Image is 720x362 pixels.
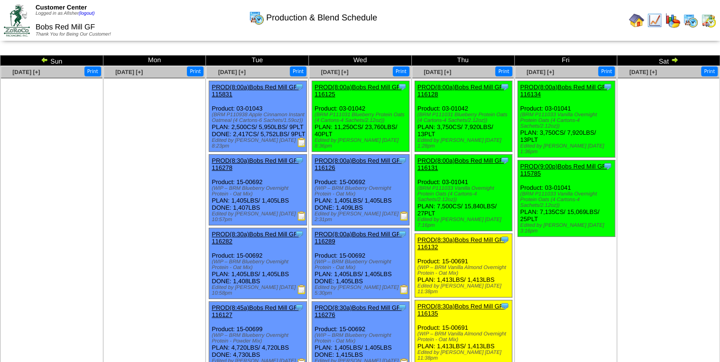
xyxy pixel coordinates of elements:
a: (logout) [79,11,95,16]
a: PROD(8:30a)Bobs Red Mill GF-116282 [212,231,299,245]
td: Thu [411,56,514,66]
a: PROD(8:00a)Bobs Red Mill GF-116134 [520,84,608,98]
div: Edited by [PERSON_NAME] [DATE] 2:31pm [314,211,409,223]
td: Fri [514,56,617,66]
td: Wed [309,56,412,66]
button: Print [598,66,615,76]
div: (WIP – BRM Vanilla Almond Overnight Protein - Oat Mix) [417,265,512,276]
div: (WIP – BRM Blueberry Overnight Protein - Oat Mix) [212,259,306,270]
div: (BRM P111033 Vanilla Overnight Protein Oats (4 Cartons-4 Sachets/2.12oz)) [520,112,615,129]
a: [DATE] [+] [321,69,348,75]
td: Sat [617,56,720,66]
div: Product: 03-01041 PLAN: 7,135CS / 15,069LBS / 25PLT [517,160,615,237]
a: PROD(8:45a)Bobs Red Mill GF-116127 [212,304,299,318]
div: (WIP – BRM Blueberry Overnight Protein - Oat Mix) [212,186,306,197]
div: Edited by [PERSON_NAME] [DATE] 8:36pm [314,138,409,149]
span: Bobs Red Mill GF [36,23,95,31]
img: Tooltip [397,229,407,239]
div: (WIP – BRM Blueberry Overnight Protein - Oat Mix) [314,333,409,344]
div: Product: 03-01042 PLAN: 11,250CS / 23,760LBS / 40PLT [312,81,409,152]
td: Tue [206,56,309,66]
img: Tooltip [500,156,509,165]
img: Tooltip [603,82,612,92]
div: Edited by [PERSON_NAME] [DATE] 8:23pm [212,138,306,149]
a: PROD(8:00a)Bobs Red Mill GF-116126 [314,157,402,171]
div: Product: 15-00691 PLAN: 1,413LBS / 1,413LBS [415,234,512,297]
span: [DATE] [+] [629,69,657,75]
a: PROD(8:00a)Bobs Red Mill GF-115831 [212,84,299,98]
button: Print [187,66,203,76]
img: Tooltip [500,82,509,92]
img: Tooltip [397,156,407,165]
span: Production & Blend Schedule [266,13,377,23]
img: Tooltip [295,303,304,312]
div: Edited by [PERSON_NAME] [DATE] 1:36pm [520,143,615,155]
div: (BRM P111033 Vanilla Overnight Protein Oats (4 Cartons-4 Sachets/2.12oz)) [520,191,615,208]
div: (WIP – BRM Blueberry Overnight Protein - Powder Mix) [212,333,306,344]
button: Print [393,66,409,76]
a: [DATE] [+] [115,69,143,75]
div: Product: 03-01043 PLAN: 2,500CS / 5,950LBS / 9PLT DONE: 2,417CS / 5,752LBS / 9PLT [209,81,306,152]
img: Production Report [297,138,306,147]
img: line_graph.gif [647,13,662,28]
div: Product: 03-01041 PLAN: 7,500CS / 15,840LBS / 27PLT [415,155,512,231]
div: (BRM P110938 Apple Cinnamon Instant Oatmeal (4 Cartons-6 Sachets/1.59oz)) [212,112,306,123]
a: PROD(8:00a)Bobs Red Mill GF-116128 [417,84,505,98]
div: Edited by [PERSON_NAME] [DATE] 3:16pm [520,223,615,234]
div: Product: 15-00692 PLAN: 1,405LBS / 1,405LBS DONE: 1,409LBS [312,155,409,225]
img: graph.gif [665,13,680,28]
img: Tooltip [397,82,407,92]
img: Tooltip [500,235,509,244]
div: Product: 03-01042 PLAN: 3,750CS / 7,920LBS / 13PLT [415,81,512,152]
a: PROD(8:30a)Bobs Red Mill GF-116278 [212,157,299,171]
div: Product: 15-00692 PLAN: 1,405LBS / 1,405LBS DONE: 1,408LBS [209,228,306,299]
img: home.gif [629,13,644,28]
img: calendarprod.gif [683,13,698,28]
a: PROD(8:30a)Bobs Red Mill GF-116135 [417,303,505,317]
span: Customer Center [36,4,87,11]
td: Mon [103,56,206,66]
div: Edited by [PERSON_NAME] [DATE] 5:30pm [314,285,409,296]
a: PROD(8:30a)Bobs Red Mill GF-116132 [417,236,505,251]
div: Edited by [PERSON_NAME] [DATE] 1:28pm [417,138,512,149]
span: [DATE] [+] [424,69,451,75]
div: Edited by [PERSON_NAME] [DATE] 11:38pm [417,283,512,295]
img: Tooltip [397,303,407,312]
button: Print [495,66,512,76]
a: [DATE] [+] [218,69,246,75]
div: (WIP – BRM Vanilla Almond Overnight Protein - Oat Mix) [417,331,512,343]
img: arrowleft.gif [41,56,48,64]
a: PROD(8:00a)Bobs Red Mill GF-116289 [314,231,402,245]
img: calendarprod.gif [249,10,264,25]
img: Tooltip [295,82,304,92]
a: PROD(8:30a)Bobs Red Mill GF-116276 [314,304,402,318]
img: arrowright.gif [671,56,678,64]
img: Production Report [297,211,306,221]
img: Tooltip [603,161,612,171]
a: [DATE] [+] [12,69,40,75]
img: Tooltip [500,301,509,311]
td: Sun [0,56,103,66]
div: (BRM P111031 Blueberry Protein Oats (4 Cartons-4 Sachets/2.12oz)) [314,112,409,123]
a: [DATE] [+] [526,69,554,75]
a: PROD(9:00p)Bobs Red Mill GF-115785 [520,163,608,177]
div: (WIP – BRM Blueberry Overnight Protein - Oat Mix) [314,259,409,270]
div: Edited by [PERSON_NAME] [DATE] 7:16pm [417,217,512,228]
div: Edited by [PERSON_NAME] [DATE] 10:57pm [212,211,306,223]
div: Product: 15-00692 PLAN: 1,405LBS / 1,405LBS DONE: 1,405LBS [312,228,409,299]
div: (WIP – BRM Blueberry Overnight Protein - Oat Mix) [314,186,409,197]
div: Edited by [PERSON_NAME] [DATE] 10:58pm [212,285,306,296]
div: Product: 15-00692 PLAN: 1,405LBS / 1,405LBS DONE: 1,407LBS [209,155,306,225]
div: Edited by [PERSON_NAME] [DATE] 11:38pm [417,350,512,361]
button: Print [701,66,718,76]
img: Tooltip [295,229,304,239]
a: PROD(8:00a)Bobs Red Mill GF-116131 [417,157,505,171]
img: Tooltip [295,156,304,165]
img: calendarinout.gif [701,13,716,28]
img: ZoRoCo_Logo(Green%26Foil)%20jpg.webp [4,4,30,36]
a: PROD(8:00a)Bobs Red Mill GF-116125 [314,84,402,98]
